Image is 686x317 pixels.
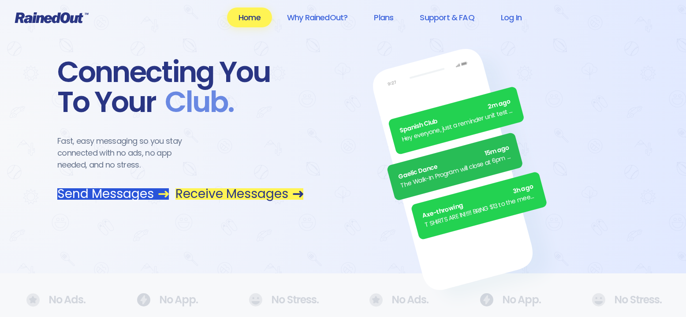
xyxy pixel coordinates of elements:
div: No Ads. [369,293,427,307]
div: Fast, easy messaging so you stay connected with no ads, no app needed, and no stress. [57,135,198,171]
div: No Ads. [26,293,84,307]
img: No Ads. [369,293,383,307]
img: No Ads. [137,293,150,306]
div: The Walk-In Program will close at 6pm [DATE]. The Christmas Dinner is on! [399,152,513,190]
a: Why RainedOut? [276,7,359,27]
a: Log In [489,7,533,27]
div: Hey everyone, just a reminder unit test tonight - ch1-4 [401,106,514,145]
div: Connecting You To Your [57,57,303,117]
img: No Ads. [592,293,605,306]
span: 2m ago [487,97,511,112]
div: No Stress. [249,293,317,306]
div: No App. [137,293,196,306]
div: Axe-throwing [421,182,534,221]
span: Club . [156,87,234,117]
span: 15m ago [484,143,510,158]
div: Spanish Club [399,97,512,136]
div: T SHIRTS ARE IN!!!!! BRING $13 to the meeting if you ordered one! THEY LOOK AWESOME!!!!! [424,191,537,230]
img: No Ads. [480,293,493,306]
img: No Ads. [249,293,262,306]
span: 3h ago [512,182,534,197]
a: Plans [362,7,405,27]
div: No App. [480,293,539,306]
a: Support & FAQ [408,7,485,27]
div: Gaelic Dance [397,143,510,182]
a: Receive Messages [175,188,303,200]
a: Send Messages [57,188,169,200]
img: No Ads. [26,293,40,307]
div: No Stress. [592,293,660,306]
a: Home [227,7,272,27]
